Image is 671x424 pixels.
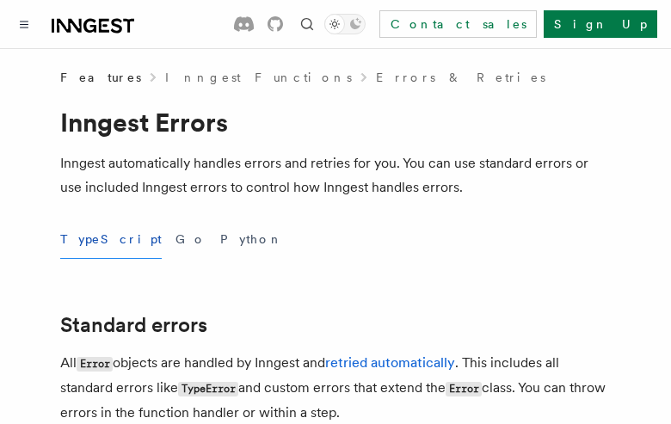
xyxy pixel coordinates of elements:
a: Standard errors [60,313,207,337]
button: TypeScript [60,220,162,259]
a: Contact sales [379,10,537,38]
a: Sign Up [544,10,657,38]
code: Error [446,382,482,396]
code: TypeError [178,382,238,396]
button: Python [220,220,283,259]
a: retried automatically [325,354,455,371]
span: Features [60,69,141,86]
button: Toggle dark mode [324,14,366,34]
p: Inngest automatically handles errors and retries for you. You can use standard errors or use incl... [60,151,611,200]
a: Inngest Functions [165,69,352,86]
code: Error [77,357,113,372]
a: Errors & Retries [376,69,545,86]
button: Find something... [297,14,317,34]
button: Go [175,220,206,259]
button: Toggle navigation [14,14,34,34]
h1: Inngest Errors [60,107,611,138]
